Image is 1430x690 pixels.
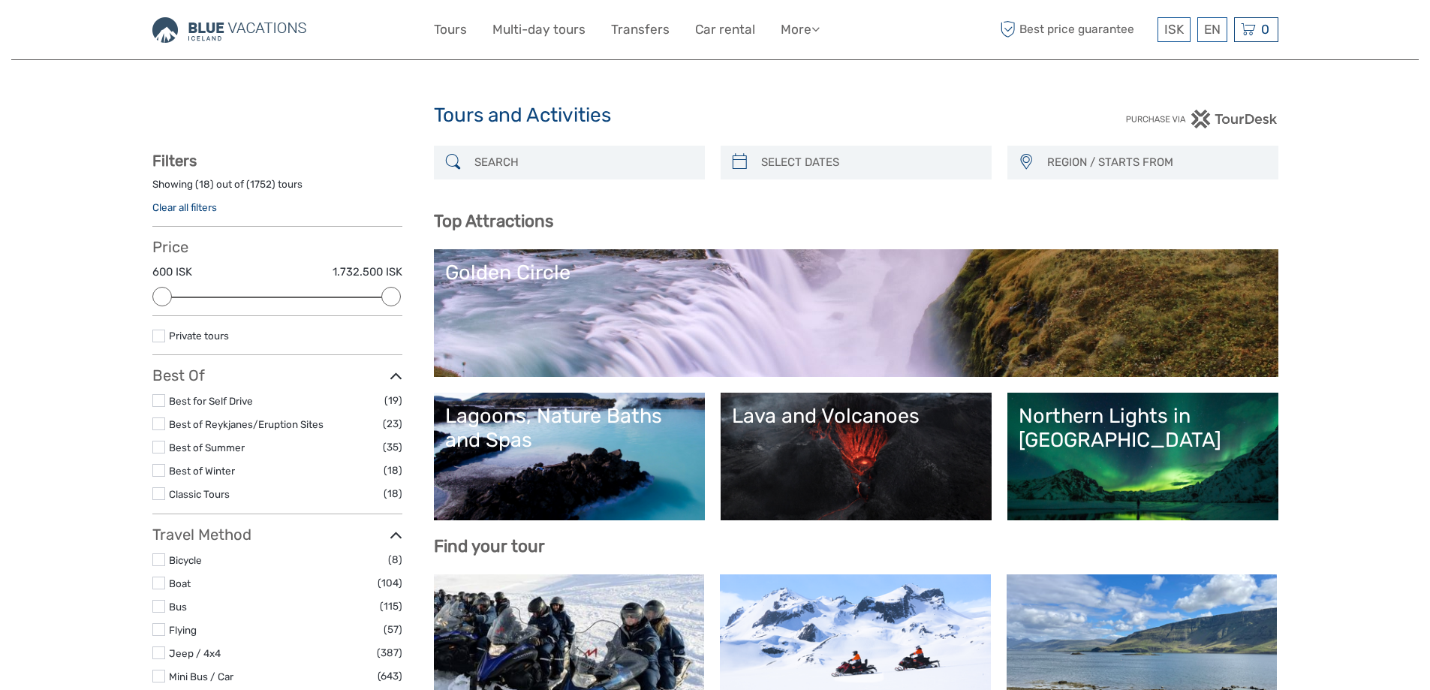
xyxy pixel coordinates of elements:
[152,526,402,544] h3: Travel Method
[384,485,402,502] span: (18)
[169,330,229,342] a: Private tours
[169,601,187,613] a: Bus
[611,19,670,41] a: Transfers
[169,488,230,500] a: Classic Tours
[152,238,402,256] h3: Price
[445,261,1267,285] div: Golden Circle
[377,644,402,661] span: (387)
[199,177,210,191] label: 18
[445,404,694,509] a: Lagoons, Nature Baths and Spas
[1259,22,1272,37] span: 0
[169,670,233,682] a: Mini Bus / Car
[384,462,402,479] span: (18)
[169,395,253,407] a: Best for Self Drive
[169,418,324,430] a: Best of Reykjanes/Eruption Sites
[152,201,217,213] a: Clear all filters
[383,438,402,456] span: (35)
[152,152,197,170] strong: Filters
[152,264,192,280] label: 600 ISK
[378,667,402,685] span: (643)
[169,441,245,453] a: Best of Summer
[781,19,820,41] a: More
[333,264,402,280] label: 1.732.500 ISK
[169,465,235,477] a: Best of Winter
[169,577,191,589] a: Boat
[695,19,755,41] a: Car rental
[732,404,980,428] div: Lava and Volcanoes
[388,551,402,568] span: (8)
[445,261,1267,366] a: Golden Circle
[1164,22,1184,37] span: ISK
[1040,150,1271,175] button: REGION / STARTS FROM
[384,392,402,409] span: (19)
[152,17,310,43] img: 3627-56698538-be2d-4a16-a49b-6cba1b1eb66c_logo_small.png
[169,554,202,566] a: Bicycle
[380,598,402,615] span: (115)
[378,574,402,592] span: (104)
[1019,404,1267,509] a: Northern Lights in [GEOGRAPHIC_DATA]
[152,366,402,384] h3: Best Of
[1125,110,1278,128] img: PurchaseViaTourDesk.png
[732,404,980,509] a: Lava and Volcanoes
[997,17,1154,42] span: Best price guarantee
[434,211,553,231] b: Top Attractions
[468,149,697,176] input: SEARCH
[755,149,984,176] input: SELECT DATES
[434,19,467,41] a: Tours
[169,647,221,659] a: Jeep / 4x4
[383,415,402,432] span: (23)
[384,621,402,638] span: (57)
[1197,17,1227,42] div: EN
[434,536,545,556] b: Find your tour
[1019,404,1267,453] div: Northern Lights in [GEOGRAPHIC_DATA]
[169,624,197,636] a: Flying
[434,104,997,128] h1: Tours and Activities
[492,19,586,41] a: Multi-day tours
[152,177,402,200] div: Showing ( ) out of ( ) tours
[250,177,272,191] label: 1752
[445,404,694,453] div: Lagoons, Nature Baths and Spas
